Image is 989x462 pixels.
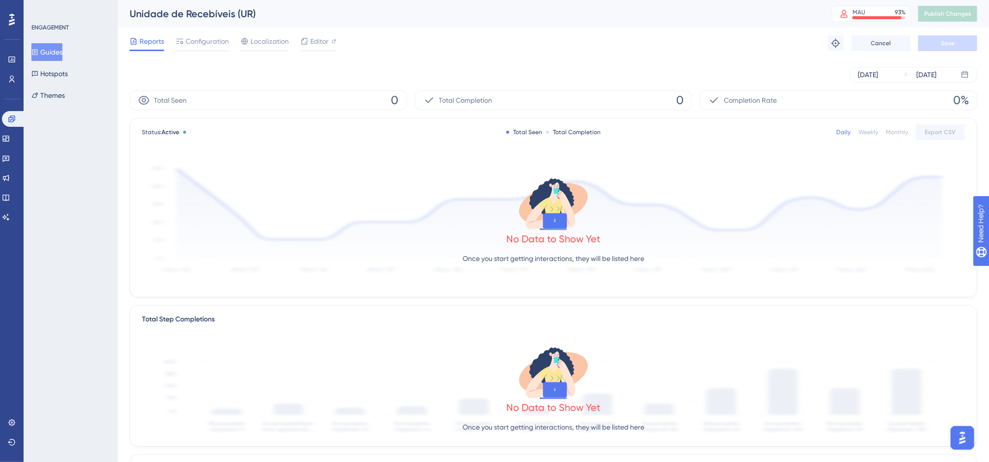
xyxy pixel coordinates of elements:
[871,39,891,47] span: Cancel
[918,35,977,51] button: Save
[31,24,69,31] div: ENGAGEMENT
[916,124,965,140] button: Export CSV
[31,87,65,104] button: Themes
[895,8,906,16] div: 93 %
[724,94,777,106] span: Completion Rate
[852,35,910,51] button: Cancel
[916,69,936,81] div: [DATE]
[506,128,542,136] div: Total Seen
[154,94,187,106] span: Total Seen
[31,65,68,83] button: Hotspots
[836,128,851,136] div: Daily
[676,92,684,108] span: 0
[953,92,969,108] span: 0%
[139,35,164,47] span: Reports
[130,7,807,21] div: Unidade de Recebíveis (UR)
[250,35,289,47] span: Localization
[546,128,601,136] div: Total Completion
[925,128,956,136] span: Export CSV
[858,69,878,81] div: [DATE]
[310,35,329,47] span: Editor
[463,253,644,264] p: Once you start getting interactions, they will be listed here
[506,401,601,414] div: No Data to Show Yet
[186,35,229,47] span: Configuration
[391,92,399,108] span: 0
[439,94,493,106] span: Total Completion
[924,10,971,18] span: Publish Changes
[886,128,908,136] div: Monthly
[463,421,644,433] p: Once you start getting interactions, they will be listed here
[142,128,179,136] span: Status:
[162,129,179,136] span: Active
[506,232,601,246] div: No Data to Show Yet
[941,39,955,47] span: Save
[142,314,215,325] div: Total Step Completions
[948,423,977,453] iframe: UserGuiding AI Assistant Launcher
[918,6,977,22] button: Publish Changes
[23,2,61,14] span: Need Help?
[31,43,62,61] button: Guides
[858,128,878,136] div: Weekly
[852,8,865,16] div: MAU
